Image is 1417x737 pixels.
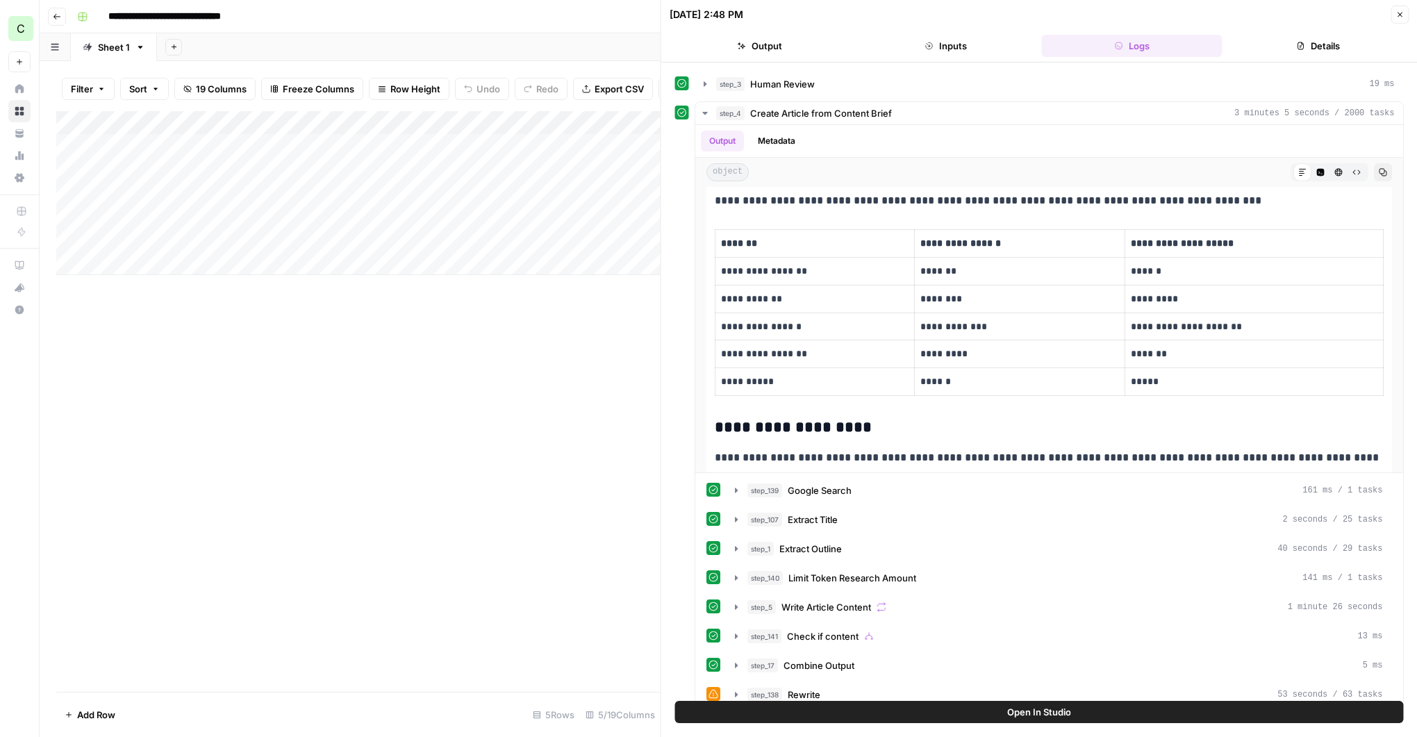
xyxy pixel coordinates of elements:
[749,131,804,151] button: Metadata
[727,508,1391,531] button: 2 seconds / 25 tasks
[8,78,31,100] a: Home
[71,82,93,96] span: Filter
[8,167,31,189] a: Settings
[1007,705,1071,719] span: Open In Studio
[670,35,850,57] button: Output
[261,78,363,100] button: Freeze Columns
[701,131,744,151] button: Output
[17,20,25,37] span: C
[8,11,31,46] button: Workspace: Chris's Workspace
[747,513,782,527] span: step_107
[515,78,567,100] button: Redo
[8,144,31,167] a: Usage
[56,704,124,726] button: Add Row
[781,600,871,614] span: Write Article Content
[788,571,916,585] span: Limit Token Research Amount
[670,8,743,22] div: [DATE] 2:48 PM
[1277,688,1382,701] span: 53 seconds / 63 tasks
[8,299,31,321] button: Help + Support
[1369,78,1394,90] span: 19 ms
[727,684,1391,706] button: 53 seconds / 63 tasks
[580,704,661,726] div: 5/19 Columns
[390,82,440,96] span: Row Height
[727,567,1391,589] button: 141 ms / 1 tasks
[62,78,115,100] button: Filter
[536,82,558,96] span: Redo
[727,596,1391,618] button: 1 minute 26 seconds
[8,254,31,276] a: AirOps Academy
[1302,572,1382,584] span: 141 ms / 1 tasks
[1362,659,1382,672] span: 5 ms
[695,102,1403,124] button: 3 minutes 5 seconds / 2000 tasks
[369,78,449,100] button: Row Height
[716,106,745,120] span: step_4
[747,659,778,672] span: step_17
[750,77,815,91] span: Human Review
[1302,484,1382,497] span: 161 ms / 1 tasks
[8,100,31,122] a: Browse
[573,78,653,100] button: Export CSV
[747,571,783,585] span: step_140
[706,163,749,181] span: object
[1357,630,1382,643] span: 13 ms
[1042,35,1223,57] button: Logs
[477,82,500,96] span: Undo
[747,542,774,556] span: step_1
[1234,107,1394,119] span: 3 minutes 5 seconds / 2000 tasks
[856,35,1036,57] button: Inputs
[784,659,854,672] span: Combine Output
[675,701,1404,723] button: Open In Studio
[71,33,157,61] a: Sheet 1
[747,483,782,497] span: step_139
[788,688,820,702] span: Rewrite
[77,708,115,722] span: Add Row
[787,629,859,643] span: Check if content
[595,82,644,96] span: Export CSV
[1282,513,1382,526] span: 2 seconds / 25 tasks
[747,629,781,643] span: step_141
[695,73,1403,95] button: 19 ms
[455,78,509,100] button: Undo
[747,688,782,702] span: step_138
[283,82,354,96] span: Freeze Columns
[120,78,169,100] button: Sort
[129,82,147,96] span: Sort
[8,122,31,144] a: Your Data
[727,654,1391,677] button: 5 ms
[716,77,745,91] span: step_3
[9,277,30,298] div: What's new?
[196,82,247,96] span: 19 Columns
[750,106,892,120] span: Create Article from Content Brief
[1277,543,1382,555] span: 40 seconds / 29 tasks
[779,542,842,556] span: Extract Outline
[747,600,776,614] span: step_5
[727,479,1391,502] button: 161 ms / 1 tasks
[98,40,130,54] div: Sheet 1
[8,276,31,299] button: What's new?
[527,704,580,726] div: 5 Rows
[727,538,1391,560] button: 40 seconds / 29 tasks
[1228,35,1409,57] button: Details
[788,483,852,497] span: Google Search
[1287,601,1382,613] span: 1 minute 26 seconds
[788,513,838,527] span: Extract Title
[174,78,256,100] button: 19 Columns
[727,625,1391,647] button: 13 ms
